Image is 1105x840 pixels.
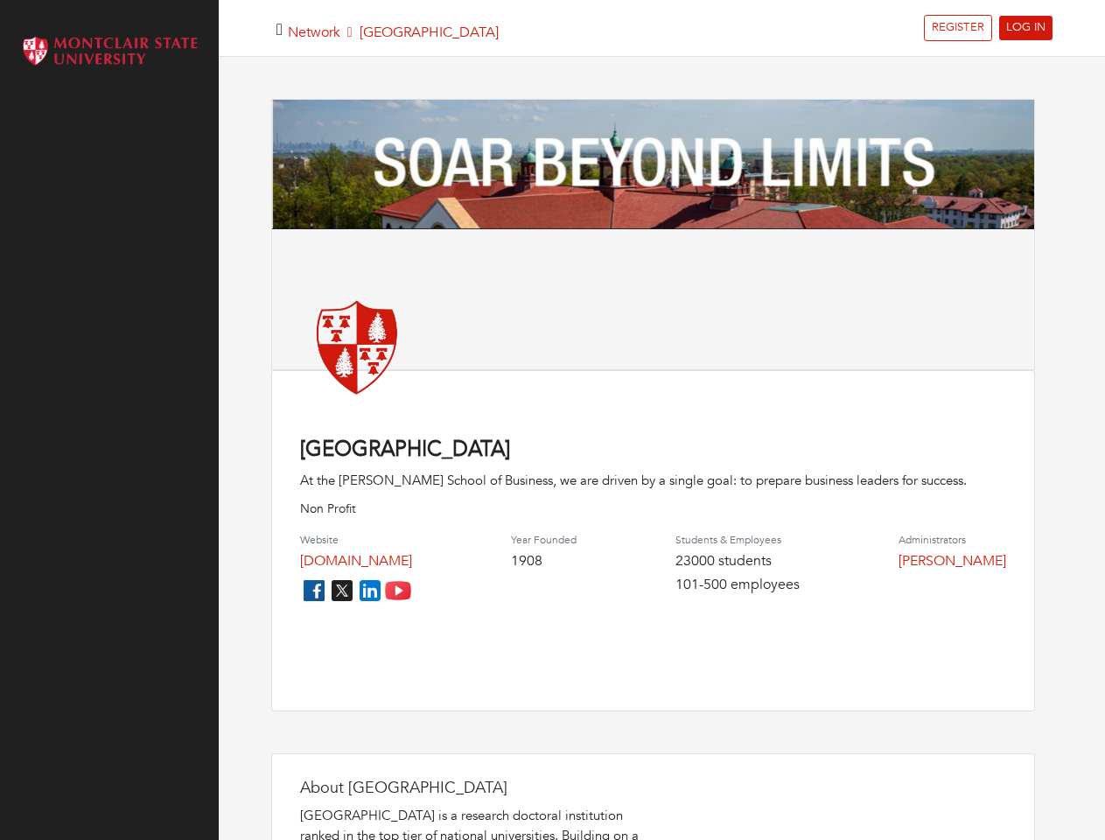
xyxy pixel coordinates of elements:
a: Network [288,23,340,42]
h4: 1908 [511,553,577,570]
img: montclair-state-university.png [300,289,414,402]
h4: About [GEOGRAPHIC_DATA] [300,779,650,798]
img: twitter_icon-7d0bafdc4ccc1285aa2013833b377ca91d92330db209b8298ca96278571368c9.png [328,577,356,605]
img: youtube_icon-fc3c61c8c22f3cdcae68f2f17984f5f016928f0ca0694dd5da90beefb88aa45e.png [384,577,412,605]
img: facebook_icon-256f8dfc8812ddc1b8eade64b8eafd8a868ed32f90a8d2bb44f507e1979dbc24.png [300,577,328,605]
img: linkedin_icon-84db3ca265f4ac0988026744a78baded5d6ee8239146f80404fb69c9eee6e8e7.png [356,577,384,605]
a: [PERSON_NAME] [899,551,1006,570]
h4: Administrators [899,534,1006,546]
p: Non Profit [300,500,1006,518]
img: Montclair_logo.png [17,31,201,73]
h4: 101-500 employees [675,577,800,593]
h4: 23000 students [675,553,800,570]
a: LOG IN [999,16,1053,40]
h4: Year Founded [511,534,577,546]
a: [DOMAIN_NAME] [300,551,412,570]
img: Montclair%20Banner.png [272,100,1034,230]
h4: Students & Employees [675,534,800,546]
h4: [GEOGRAPHIC_DATA] [300,437,1006,463]
div: At the [PERSON_NAME] School of Business, we are driven by a single goal: to prepare business lead... [300,471,1006,491]
h4: Website [300,534,412,546]
a: REGISTER [924,15,992,41]
h5: [GEOGRAPHIC_DATA] [288,24,499,41]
